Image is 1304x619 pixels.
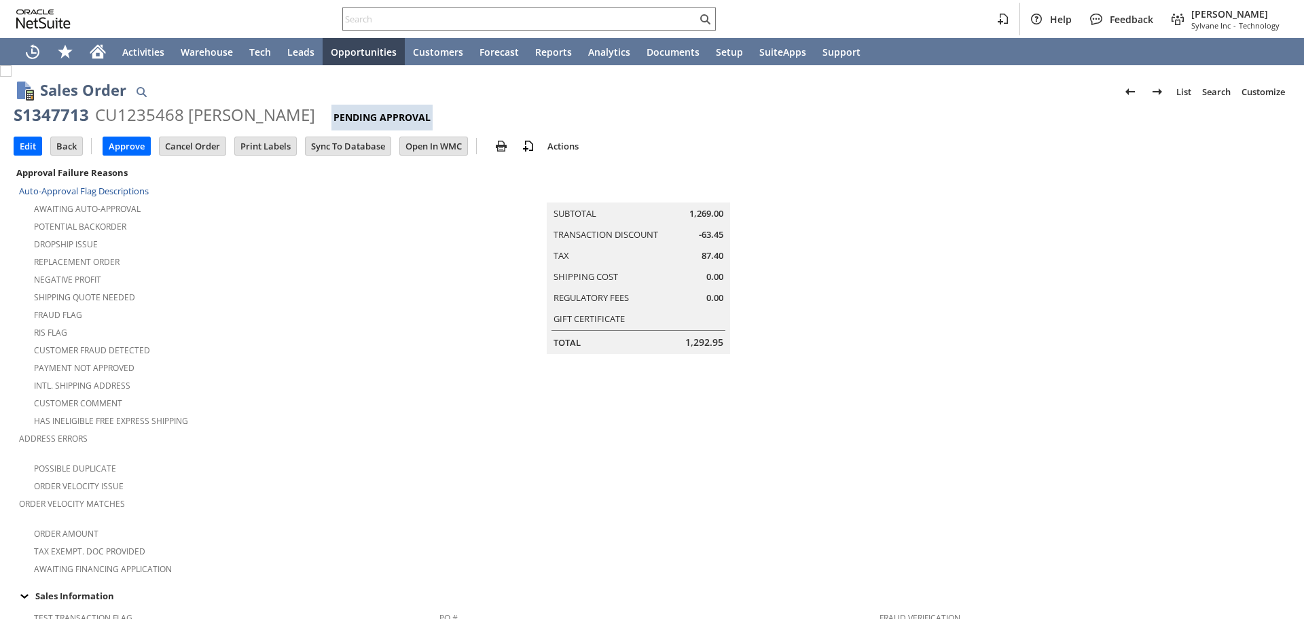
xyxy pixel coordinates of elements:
[34,380,130,391] a: Intl. Shipping Address
[554,207,596,219] a: Subtotal
[173,38,241,65] a: Warehouse
[535,46,572,58] span: Reports
[647,46,700,58] span: Documents
[520,138,537,154] img: add-record.svg
[471,38,527,65] a: Forecast
[34,309,82,321] a: Fraud Flag
[14,587,1285,605] div: Sales Information
[95,104,315,126] div: CU1235468 [PERSON_NAME]
[81,38,114,65] a: Home
[279,38,323,65] a: Leads
[160,137,225,155] input: Cancel Order
[685,336,723,349] span: 1,292.95
[57,43,73,60] svg: Shortcuts
[34,344,150,356] a: Customer Fraud Detected
[181,46,233,58] span: Warehouse
[554,249,569,262] a: Tax
[699,228,723,241] span: -63.45
[34,563,172,575] a: Awaiting Financing Application
[34,397,122,409] a: Customer Comment
[19,185,149,197] a: Auto-Approval Flag Descriptions
[34,415,188,427] a: Has Ineligible Free Express Shipping
[34,238,98,250] a: Dropship Issue
[493,138,509,154] img: print.svg
[1239,20,1280,31] span: Technology
[708,38,751,65] a: Setup
[133,84,149,100] img: Quick Find
[1122,84,1138,100] img: Previous
[1236,81,1290,103] a: Customize
[16,38,49,65] a: Recent Records
[689,207,723,220] span: 1,269.00
[19,498,125,510] a: Order Velocity Matches
[554,228,658,241] a: Transaction Discount
[751,38,814,65] a: SuiteApps
[1191,20,1231,31] span: Sylvane Inc
[822,46,861,58] span: Support
[34,291,135,303] a: Shipping Quote Needed
[331,105,433,130] div: Pending Approval
[249,46,271,58] span: Tech
[1233,20,1236,31] span: -
[554,336,581,349] a: Total
[90,43,106,60] svg: Home
[702,249,723,262] span: 87.40
[1171,81,1197,103] a: List
[759,46,806,58] span: SuiteApps
[14,137,41,155] input: Edit
[580,38,638,65] a: Analytics
[306,137,391,155] input: Sync To Database
[235,137,296,155] input: Print Labels
[527,38,580,65] a: Reports
[814,38,869,65] a: Support
[706,291,723,304] span: 0.00
[34,256,120,268] a: Replacement Order
[542,140,584,152] a: Actions
[716,46,743,58] span: Setup
[51,137,82,155] input: Back
[1050,13,1072,26] span: Help
[34,221,126,232] a: Potential Backorder
[49,38,81,65] div: Shortcuts
[34,463,116,474] a: Possible Duplicate
[241,38,279,65] a: Tech
[331,46,397,58] span: Opportunities
[400,137,467,155] input: Open In WMC
[1191,7,1280,20] span: [PERSON_NAME]
[1110,13,1153,26] span: Feedback
[122,46,164,58] span: Activities
[34,528,98,540] a: Order Amount
[34,546,145,557] a: Tax Exempt. Doc Provided
[34,274,101,285] a: Negative Profit
[1197,81,1236,103] a: Search
[323,38,405,65] a: Opportunities
[24,43,41,60] svg: Recent Records
[554,313,625,325] a: Gift Certificate
[34,327,67,338] a: RIS flag
[40,79,126,101] h1: Sales Order
[554,291,629,304] a: Regulatory Fees
[588,46,630,58] span: Analytics
[16,10,71,29] svg: logo
[405,38,471,65] a: Customers
[14,164,434,181] div: Approval Failure Reasons
[287,46,314,58] span: Leads
[638,38,708,65] a: Documents
[706,270,723,283] span: 0.00
[547,181,730,202] caption: Summary
[34,480,124,492] a: Order Velocity Issue
[413,46,463,58] span: Customers
[14,587,1290,605] td: Sales Information
[479,46,519,58] span: Forecast
[1149,84,1165,100] img: Next
[34,362,134,374] a: Payment not approved
[343,11,697,27] input: Search
[697,11,713,27] svg: Search
[19,433,88,444] a: Address Errors
[34,203,141,215] a: Awaiting Auto-Approval
[14,104,89,126] div: S1347713
[103,137,150,155] input: Approve
[114,38,173,65] a: Activities
[554,270,618,283] a: Shipping Cost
